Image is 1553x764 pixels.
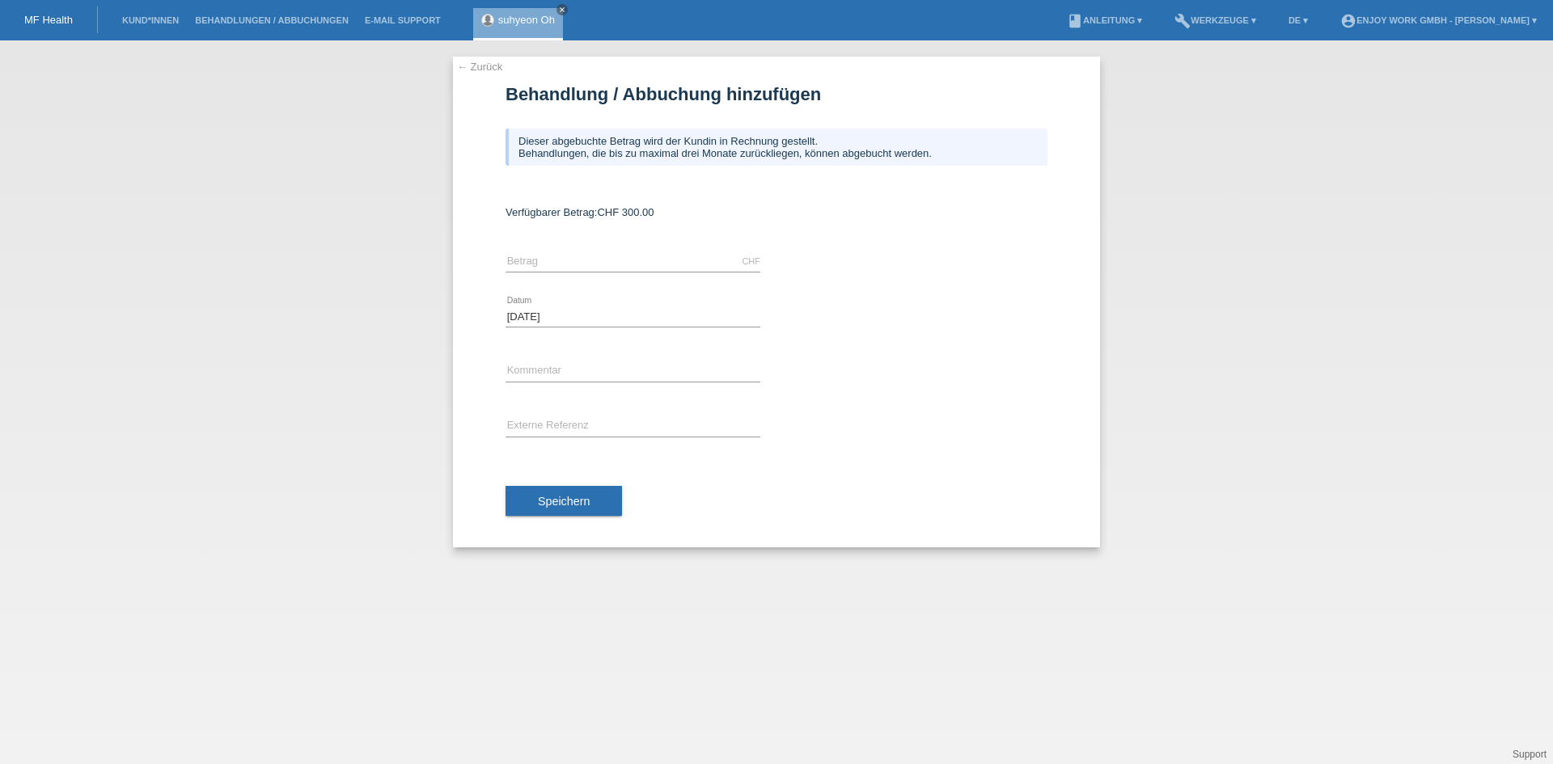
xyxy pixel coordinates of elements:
a: MF Health [24,14,73,26]
i: account_circle [1340,13,1356,29]
button: Speichern [506,486,622,517]
a: Behandlungen / Abbuchungen [187,15,357,25]
a: close [556,4,568,15]
a: account_circleEnjoy Work GmbH - [PERSON_NAME] ▾ [1332,15,1545,25]
div: CHF [742,256,760,266]
a: E-Mail Support [357,15,449,25]
a: buildWerkzeuge ▾ [1166,15,1264,25]
i: close [558,6,566,14]
a: Support [1513,749,1547,760]
a: bookAnleitung ▾ [1059,15,1150,25]
a: Kund*innen [114,15,187,25]
div: Dieser abgebuchte Betrag wird der Kundin in Rechnung gestellt. Behandlungen, die bis zu maximal d... [506,129,1047,166]
a: ← Zurück [457,61,502,73]
span: CHF 300.00 [597,206,654,218]
i: build [1174,13,1191,29]
i: book [1067,13,1083,29]
a: DE ▾ [1280,15,1316,25]
a: suhyeon Oh [498,14,555,26]
h1: Behandlung / Abbuchung hinzufügen [506,84,1047,104]
div: Verfügbarer Betrag: [506,206,1047,218]
span: Speichern [538,495,590,508]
